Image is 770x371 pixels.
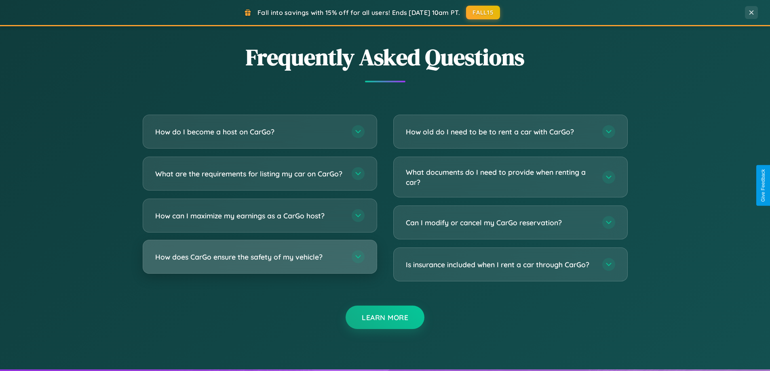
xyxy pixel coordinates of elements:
[406,218,594,228] h3: Can I modify or cancel my CarGo reservation?
[406,260,594,270] h3: Is insurance included when I rent a car through CarGo?
[143,42,628,73] h2: Frequently Asked Questions
[406,127,594,137] h3: How old do I need to be to rent a car with CarGo?
[406,167,594,187] h3: What documents do I need to provide when renting a car?
[155,169,344,179] h3: What are the requirements for listing my car on CarGo?
[760,169,766,202] div: Give Feedback
[155,252,344,262] h3: How does CarGo ensure the safety of my vehicle?
[257,8,460,17] span: Fall into savings with 15% off for all users! Ends [DATE] 10am PT.
[346,306,424,329] button: Learn More
[155,127,344,137] h3: How do I become a host on CarGo?
[466,6,500,19] button: FALL15
[155,211,344,221] h3: How can I maximize my earnings as a CarGo host?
